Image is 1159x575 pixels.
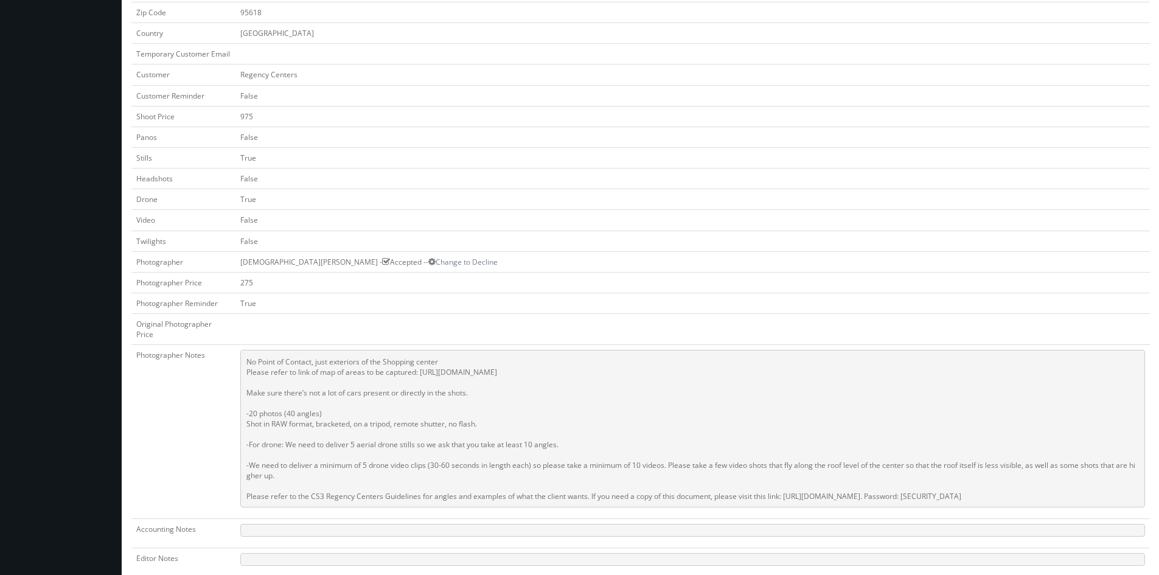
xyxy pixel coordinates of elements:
[131,147,235,168] td: Stills
[235,231,1150,251] td: False
[235,147,1150,168] td: True
[131,2,235,23] td: Zip Code
[131,251,235,272] td: Photographer
[235,85,1150,106] td: False
[131,231,235,251] td: Twilights
[235,189,1150,210] td: True
[131,272,235,293] td: Photographer Price
[131,64,235,85] td: Customer
[131,189,235,210] td: Drone
[235,2,1150,23] td: 95618
[235,293,1150,313] td: True
[235,169,1150,189] td: False
[235,64,1150,85] td: Regency Centers
[235,106,1150,127] td: 975
[131,23,235,44] td: Country
[235,23,1150,44] td: [GEOGRAPHIC_DATA]
[131,293,235,313] td: Photographer Reminder
[240,350,1145,507] pre: No Point of Contact, just exteriors of the Shopping center Please refer to link of map of areas t...
[235,272,1150,293] td: 275
[131,106,235,127] td: Shoot Price
[428,257,498,267] a: Change to Decline
[131,44,235,64] td: Temporary Customer Email
[131,314,235,345] td: Original Photographer Price
[131,169,235,189] td: Headshots
[131,519,235,548] td: Accounting Notes
[131,127,235,147] td: Panos
[235,210,1150,231] td: False
[131,210,235,231] td: Video
[235,127,1150,147] td: False
[131,345,235,519] td: Photographer Notes
[235,251,1150,272] td: [DEMOGRAPHIC_DATA][PERSON_NAME] - Accepted --
[131,85,235,106] td: Customer Reminder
